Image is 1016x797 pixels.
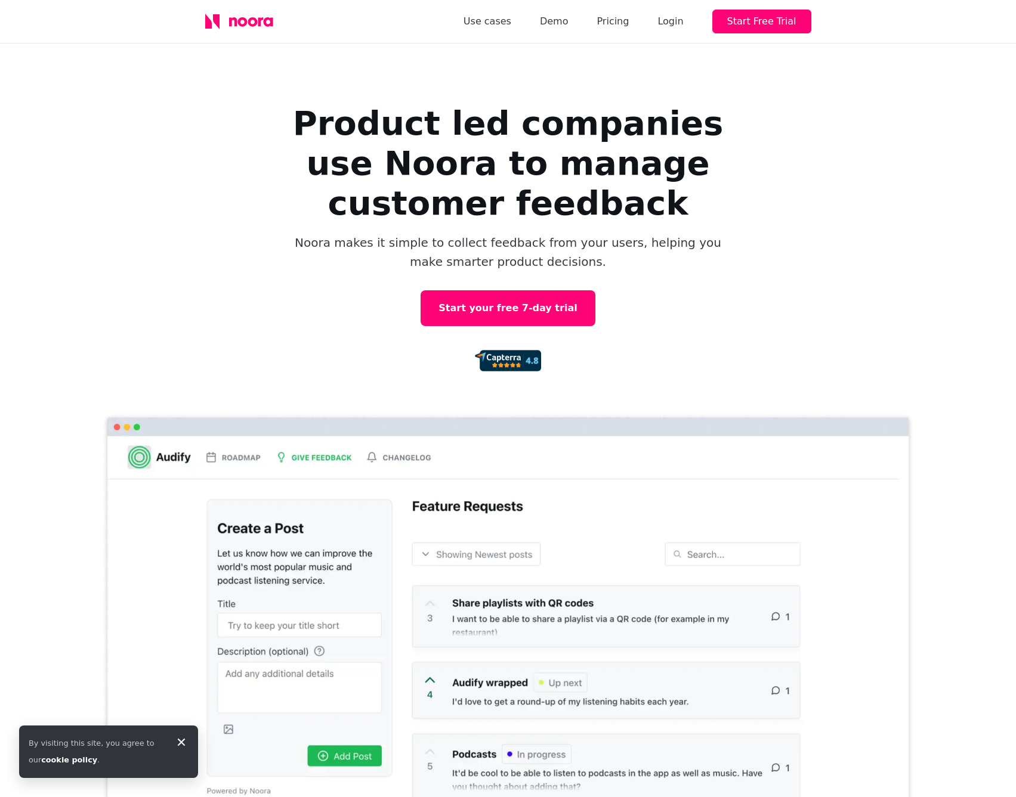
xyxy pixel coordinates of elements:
p: Noora makes it simple to collect feedback from your users, helping you make smarter product decis... [294,233,723,271]
h1: Product led companies use Noora to manage customer feedback [270,103,747,224]
img: 92d72d4f0927c2c8b0462b8c7b01ca97.png [475,350,541,371]
div: By visiting this site, you agree to our . [29,735,165,768]
a: Use cases [464,13,511,30]
div: Login [657,13,683,30]
a: Demo [540,13,569,30]
a: Start your free 7-day trial [421,290,595,326]
a: cookie policy [41,755,97,764]
button: Start Free Trial [712,10,811,33]
a: Pricing [597,13,629,30]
